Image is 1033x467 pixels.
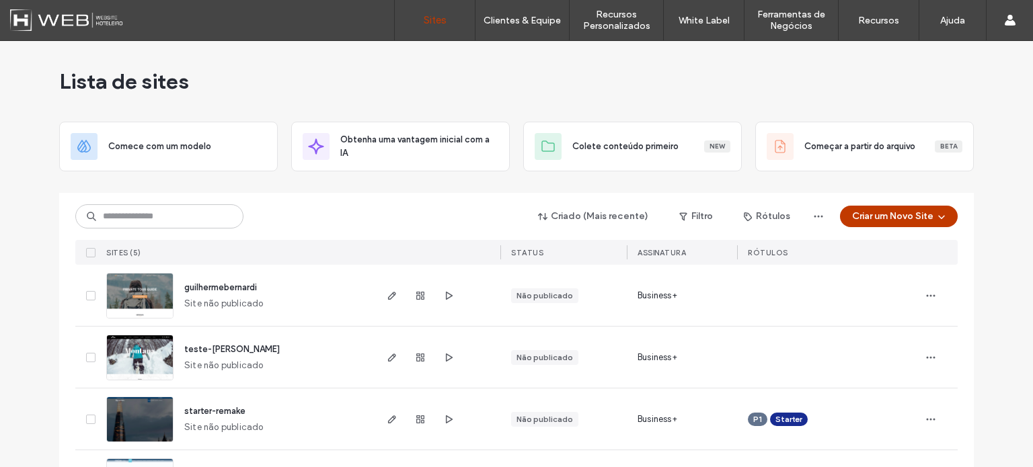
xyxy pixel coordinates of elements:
span: Starter [775,413,802,425]
span: Comece com um modelo [108,140,211,153]
div: Beta [935,140,962,153]
span: Site não publicado [184,359,264,372]
label: Ajuda [940,15,965,26]
label: Sites [424,14,447,26]
div: Não publicado [516,413,573,425]
span: Sites (5) [106,248,141,257]
span: Assinatura [638,248,686,257]
a: starter-remake [184,406,245,416]
span: Site não publicado [184,421,264,434]
label: Recursos Personalizados [570,9,663,32]
a: guilhermebernardi [184,282,257,292]
div: Comece com um modelo [59,122,278,171]
button: Criar um Novo Site [840,206,958,227]
a: teste-[PERSON_NAME] [184,344,280,354]
button: Filtro [666,206,726,227]
div: Não publicado [516,351,573,364]
span: Business+ [638,351,677,364]
div: Começar a partir do arquivoBeta [755,122,974,171]
label: Clientes & Equipe [484,15,561,26]
div: Não publicado [516,290,573,302]
label: Recursos [858,15,899,26]
span: Começar a partir do arquivo [804,140,915,153]
button: Rótulos [732,206,802,227]
div: Colete conteúdo primeiroNew [523,122,742,171]
span: STATUS [511,248,543,257]
label: Ferramentas de Negócios [744,9,838,32]
div: New [704,140,730,153]
button: Criado (Mais recente) [527,206,660,227]
span: Colete conteúdo primeiro [572,140,679,153]
div: Obtenha uma vantagem inicial com a IA [291,122,510,171]
label: White Label [679,15,730,26]
span: Rótulos [748,248,788,257]
span: Business+ [638,413,677,426]
span: Site não publicado [184,297,264,310]
span: P1 [753,413,762,425]
span: Business+ [638,289,677,302]
span: Obtenha uma vantagem inicial com a IA [340,133,498,160]
span: Lista de sites [59,68,189,95]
